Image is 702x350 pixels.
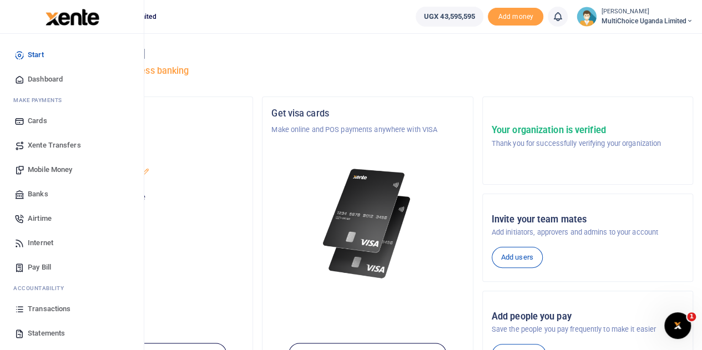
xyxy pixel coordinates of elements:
h5: Welcome to better business banking [42,65,693,77]
span: MultiChoice Uganda Limited [601,16,693,26]
span: Xente Transfers [28,140,81,151]
span: Start [28,49,44,60]
p: MultiChoice Uganda Limited [52,168,244,179]
li: Toup your wallet [488,8,543,26]
span: Internet [28,237,53,248]
h5: Add people you pay [492,311,684,322]
p: Your current account balance [52,192,244,203]
li: Ac [9,280,135,297]
h5: Account [52,151,244,162]
a: UGX 43,595,595 [416,7,483,27]
img: xente-_physical_cards.png [320,162,416,286]
h4: Hello [PERSON_NAME] [42,48,693,60]
span: Mobile Money [28,164,72,175]
img: profile-user [577,7,597,27]
h5: Your organization is verified [492,125,661,136]
span: Banks [28,189,48,200]
span: 1 [687,312,696,321]
p: Add initiators, approvers and admins to your account [492,227,684,238]
iframe: Intercom live chat [664,312,691,339]
a: Pay Bill [9,255,135,280]
h5: Get visa cards [271,108,463,119]
span: Statements [28,328,65,339]
a: Airtime [9,206,135,231]
span: Airtime [28,213,52,224]
h5: Organization [52,108,244,119]
span: Add money [488,8,543,26]
span: countability [22,284,64,292]
span: Cards [28,115,47,126]
a: Start [9,43,135,67]
small: [PERSON_NAME] [601,7,693,17]
a: Dashboard [9,67,135,92]
a: Statements [9,321,135,346]
li: Wallet ballance [411,7,488,27]
a: Transactions [9,297,135,321]
span: Transactions [28,303,70,315]
a: Add users [492,247,543,268]
a: Mobile Money [9,158,135,182]
h5: Invite your team mates [492,214,684,225]
a: profile-user [PERSON_NAME] MultiChoice Uganda Limited [577,7,693,27]
h5: UGX 43,595,595 [52,206,244,217]
p: Thank you for successfully verifying your organization [492,138,661,149]
li: M [9,92,135,109]
a: Cards [9,109,135,133]
p: Save the people you pay frequently to make it easier [492,324,684,335]
span: Pay Bill [28,262,51,273]
a: Xente Transfers [9,133,135,158]
span: Dashboard [28,74,63,85]
a: Add money [488,12,543,20]
p: Make online and POS payments anywhere with VISA [271,124,463,135]
span: UGX 43,595,595 [424,11,475,22]
a: Banks [9,182,135,206]
p: MultiChoice Uganda Limited [52,124,244,135]
a: logo-small logo-large logo-large [44,12,99,21]
img: logo-large [46,9,99,26]
a: Internet [9,231,135,255]
span: ake Payments [19,96,62,104]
